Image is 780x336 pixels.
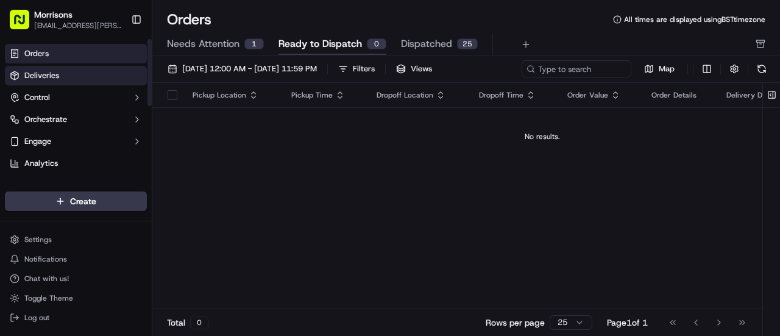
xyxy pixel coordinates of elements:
[32,78,219,91] input: Got a question? Start typing here...
[121,206,147,215] span: Pylon
[167,37,239,51] span: Needs Attention
[24,92,50,103] span: Control
[5,290,147,307] button: Toggle Theme
[182,63,317,74] span: [DATE] 12:00 AM - [DATE] 11:59 PM
[12,116,34,138] img: 1736555255976-a54dd68f-1ca7-489b-9aae-adbdc363a1c4
[24,274,69,284] span: Chat with us!
[207,120,222,134] button: Start new chat
[24,136,51,147] span: Engage
[24,176,93,188] span: Knowledge Base
[659,63,675,74] span: Map
[353,63,375,74] div: Filters
[367,38,386,49] div: 0
[5,309,147,326] button: Log out
[24,235,52,245] span: Settings
[5,154,147,173] a: Analytics
[607,316,648,329] div: Page 1 of 1
[244,38,264,49] div: 1
[5,270,147,287] button: Chat with us!
[624,15,765,24] span: All times are displayed using BST timezone
[24,158,58,169] span: Analytics
[24,254,67,264] span: Notifications
[34,21,121,30] button: [EMAIL_ADDRESS][PERSON_NAME][DOMAIN_NAME]
[167,316,208,329] div: Total
[5,44,147,63] a: Orders
[98,171,200,193] a: 💻API Documentation
[41,128,154,138] div: We're available if you need us!
[5,132,147,151] button: Engage
[12,12,37,36] img: Nash
[291,90,356,100] div: Pickup Time
[24,313,49,323] span: Log out
[5,66,147,85] a: Deliveries
[5,251,147,268] button: Notifications
[103,177,113,187] div: 💻
[377,90,459,100] div: Dropoff Location
[12,48,222,68] p: Welcome 👋
[193,90,272,100] div: Pickup Location
[5,191,147,211] button: Create
[7,171,98,193] a: 📗Knowledge Base
[278,37,362,51] span: Ready to Dispatch
[41,116,200,128] div: Start new chat
[34,9,73,21] button: Morrisons
[522,60,631,77] input: Type to search
[12,177,22,187] div: 📗
[401,37,452,51] span: Dispatched
[479,90,548,100] div: Dropoff Time
[86,206,147,215] a: Powered byPylon
[753,60,770,77] button: Refresh
[24,293,73,303] span: Toggle Theme
[411,63,432,74] span: Views
[5,5,126,34] button: Morrisons[EMAIL_ADDRESS][PERSON_NAME][DOMAIN_NAME]
[24,70,59,81] span: Deliveries
[167,10,211,29] h1: Orders
[333,60,380,77] button: Filters
[162,60,322,77] button: [DATE] 12:00 AM - [DATE] 11:59 PM
[24,48,49,59] span: Orders
[567,90,632,100] div: Order Value
[190,316,208,329] div: 0
[5,88,147,107] button: Control
[70,195,96,207] span: Create
[636,62,682,76] button: Map
[5,110,147,129] button: Orchestrate
[5,231,147,248] button: Settings
[115,176,196,188] span: API Documentation
[457,38,478,49] div: 25
[651,90,707,100] div: Order Details
[391,60,438,77] button: Views
[24,114,67,125] span: Orchestrate
[486,316,545,329] p: Rows per page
